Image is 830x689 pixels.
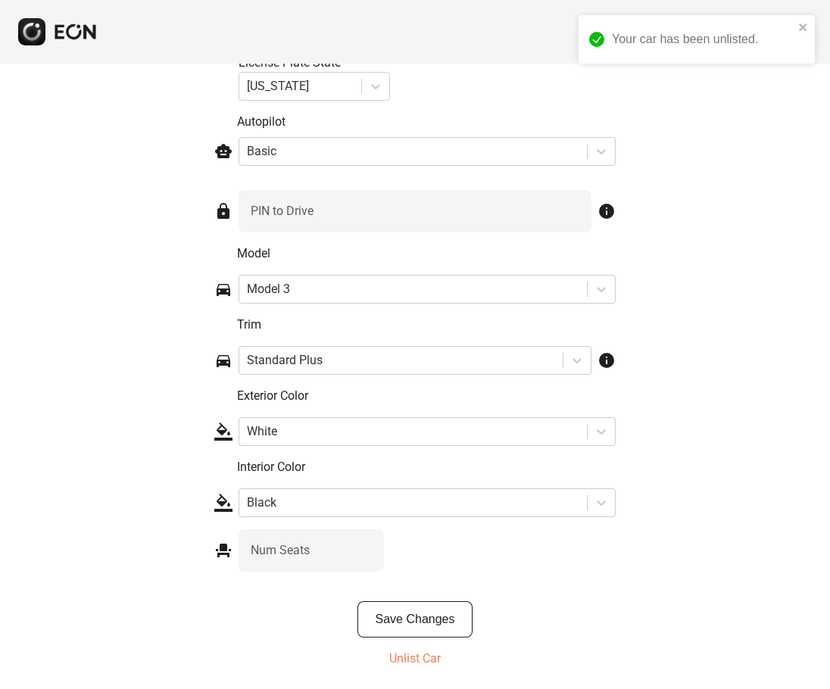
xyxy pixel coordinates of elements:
span: lock [214,202,232,220]
span: info [598,351,616,369]
span: directions_car [214,351,232,369]
span: format_color_fill [214,494,232,512]
p: Model [237,245,616,263]
button: close [798,21,809,33]
p: Trim [237,316,616,334]
span: directions_car [214,280,232,298]
span: format_color_fill [214,422,232,441]
label: PIN to Drive [251,202,314,220]
label: Num Seats [251,541,310,560]
p: Unlist Car [389,650,441,668]
span: smart_toy [214,142,232,161]
p: Autopilot [237,113,616,131]
p: Exterior Color [237,387,616,405]
span: info [598,202,616,220]
span: event_seat [214,541,232,560]
button: Save Changes [357,601,473,638]
p: Interior Color [237,458,616,476]
div: Your car has been unlisted. [612,30,794,48]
